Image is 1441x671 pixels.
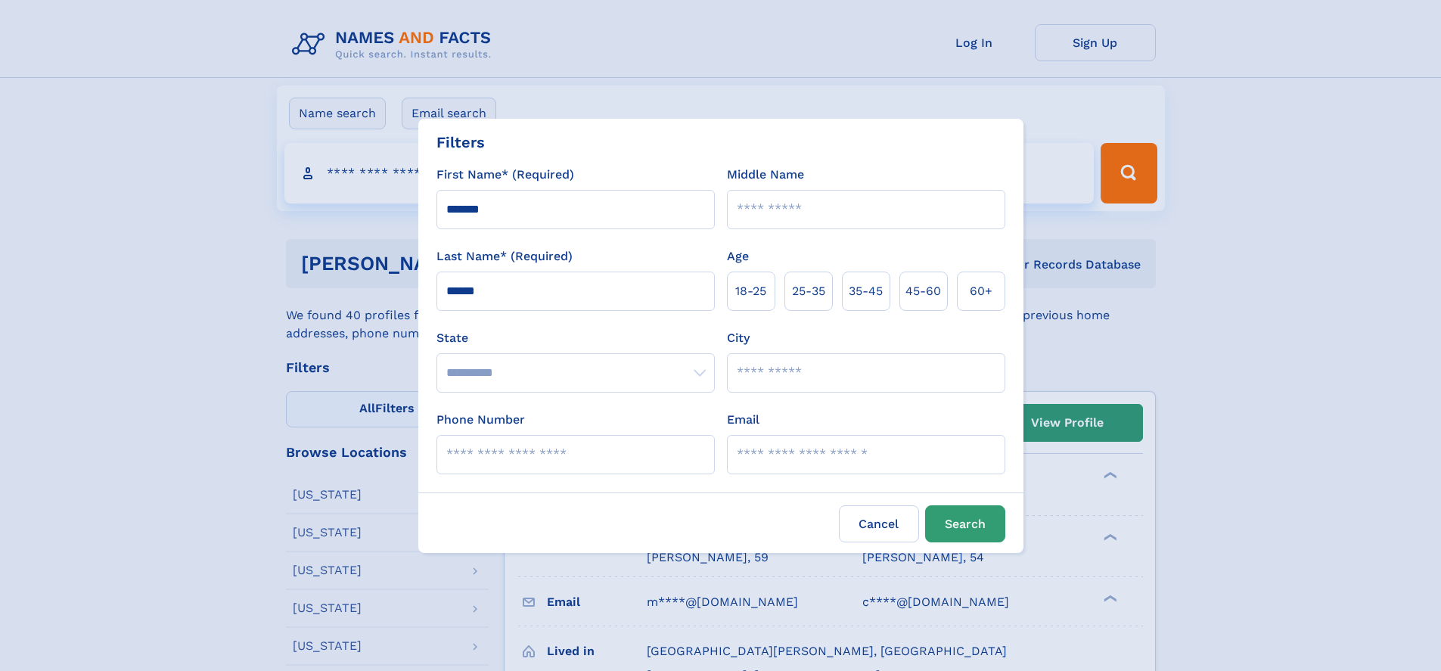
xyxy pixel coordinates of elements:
[436,247,573,266] label: Last Name* (Required)
[735,282,766,300] span: 18‑25
[905,282,941,300] span: 45‑60
[436,131,485,154] div: Filters
[436,329,715,347] label: State
[727,166,804,184] label: Middle Name
[970,282,992,300] span: 60+
[727,247,749,266] label: Age
[849,282,883,300] span: 35‑45
[436,166,574,184] label: First Name* (Required)
[727,411,759,429] label: Email
[436,411,525,429] label: Phone Number
[727,329,750,347] label: City
[925,505,1005,542] button: Search
[792,282,825,300] span: 25‑35
[839,505,919,542] label: Cancel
